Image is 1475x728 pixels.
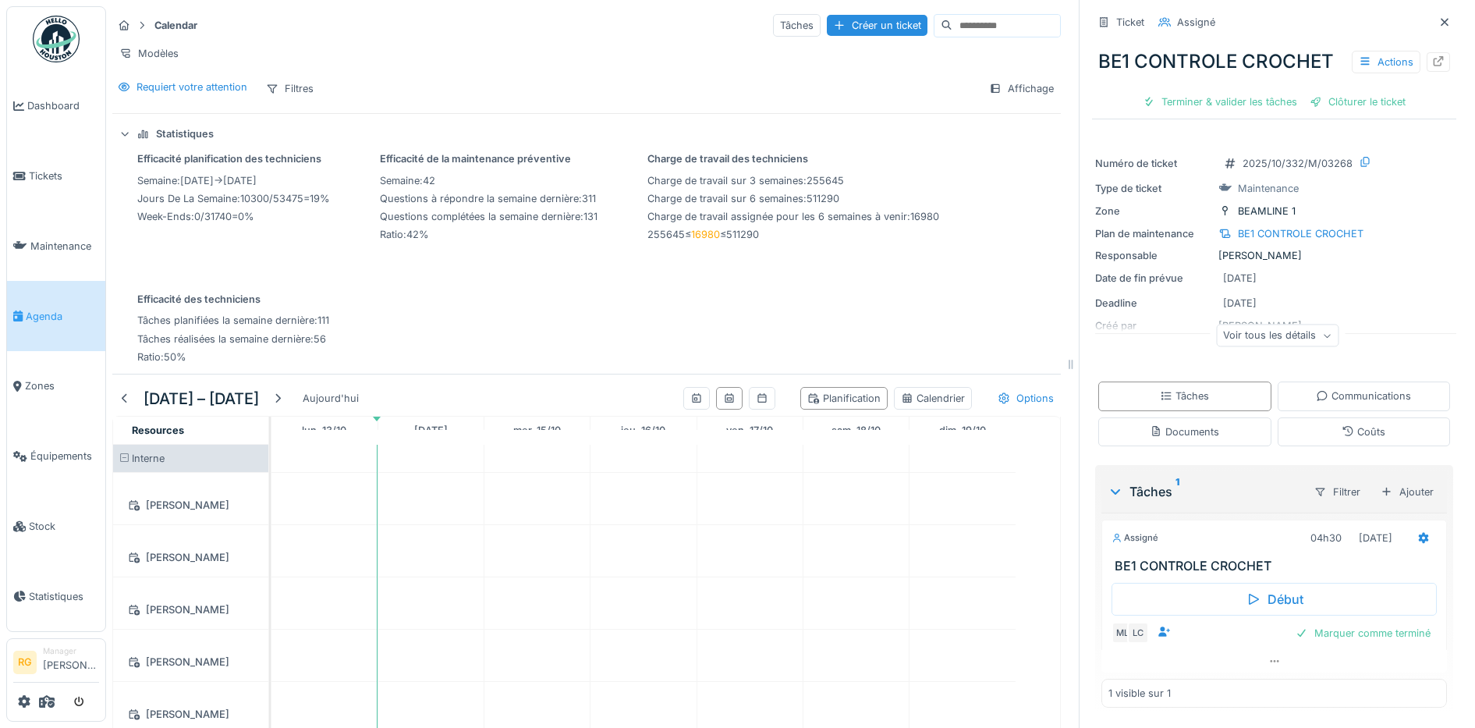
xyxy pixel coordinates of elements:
span: Agenda [26,309,99,324]
div: Assigné [1112,531,1158,545]
div: [PERSON_NAME] [122,548,259,567]
div: Terminer & valider les tâches [1136,91,1303,112]
div: Filtres [259,77,321,100]
div: : 255645 [647,173,939,188]
div: Ajouter [1374,481,1441,503]
span: Interne [132,453,165,464]
div: Responsable [1095,248,1212,263]
div: Assigné [1177,15,1215,30]
div: [PERSON_NAME] [122,600,259,620]
div: : 131 [380,209,597,224]
div: Tâches [1108,482,1301,501]
div: Efficacité des techniciens [137,292,329,307]
a: Maintenance [7,211,105,282]
div: Calendrier [901,391,965,406]
div: Deadline [1095,296,1212,311]
div: [PERSON_NAME] [122,495,259,515]
span: Charge de travail sur 6 semaines [647,193,803,204]
div: BEAMLINE 1 [1238,204,1296,218]
div: Type de ticket [1095,181,1212,196]
h3: BE1 CONTROLE CROCHET [1115,559,1440,574]
div: [DATE] [1223,296,1257,311]
div: Aujourd'hui [296,388,365,409]
a: 17 octobre 2025 [722,420,777,441]
div: Marquer comme terminé [1289,623,1437,644]
div: Planification [807,391,881,406]
div: : 42 [380,173,597,188]
div: 1 visible sur 1 [1108,686,1171,701]
a: Équipements [7,421,105,492]
span: Charge de travail sur 3 semaines [647,175,803,186]
div: Requiert votre attention [137,80,247,94]
a: 15 octobre 2025 [509,420,565,441]
a: Tickets [7,141,105,211]
a: Statistiques [7,561,105,631]
div: [DATE] [1359,531,1392,545]
div: [PERSON_NAME] [122,705,259,724]
img: Badge_color-CXgf-gQk.svg [33,16,80,62]
div: Actions [1352,51,1420,73]
div: Date de fin prévue [1095,271,1212,286]
a: 14 octobre 2025 [410,420,452,441]
div: Zone [1095,204,1212,218]
div: Créer un ticket [827,15,927,36]
span: Équipements [30,449,99,463]
div: Plan de maintenance [1095,226,1212,241]
a: Stock [7,492,105,562]
span: Maintenance [30,239,99,254]
div: 255645 ≤ ≤ 511290 [647,227,939,242]
div: : [DATE] → [DATE] [137,173,330,188]
div: BE1 CONTROLE CROCHET [1238,226,1363,241]
div: : 10300 / 53475 = 19 % [137,191,330,206]
summary: Statistiques [112,120,1061,149]
div: Tâches [1160,389,1209,403]
span: 16980 [691,229,720,240]
div: [PERSON_NAME] [1095,248,1453,263]
div: : 16980 [647,209,939,224]
div: ML [1112,622,1133,644]
span: semaine [380,175,420,186]
div: Voir tous les détails [1216,325,1338,347]
div: 2025/10/332/M/03268 [1243,156,1353,171]
span: Questions complétées la semaine dernière [380,211,580,222]
div: Coûts [1342,424,1385,439]
div: Tâches [773,14,821,37]
h5: [DATE] – [DATE] [144,389,259,408]
a: 19 octobre 2025 [935,420,990,441]
div: [PERSON_NAME] [122,652,259,672]
div: Ticket [1116,15,1144,30]
div: Clôturer le ticket [1303,91,1412,112]
div: Documents [1150,424,1219,439]
span: jours de la semaine [137,193,237,204]
div: Statistiques [156,126,214,141]
div: [DATE] [1223,271,1257,286]
span: week-ends [137,211,191,222]
div: Début [1112,583,1437,616]
div: : 111 [137,313,329,328]
span: Tâches planifiées la semaine dernière [137,314,314,326]
div: Options [991,387,1061,410]
div: BE1 CONTROLE CROCHET [1092,41,1456,82]
a: Agenda [7,281,105,351]
span: Resources [132,424,184,436]
div: : 311 [380,191,597,206]
span: Tickets [29,169,99,183]
span: Statistiques [29,589,99,604]
div: Maintenance [1238,181,1299,196]
li: [PERSON_NAME] [43,645,99,679]
strong: Calendar [148,18,204,33]
div: Efficacité planification des techniciens [137,151,330,166]
div: : 511290 [647,191,939,206]
span: Tâches réalisées la semaine dernière [137,333,310,345]
span: semaine [137,175,177,186]
div: Efficacité de la maintenance préventive [380,151,597,166]
div: Communications [1316,389,1411,403]
div: : 50 % [137,350,329,364]
span: Zones [25,378,99,393]
span: Ratio [137,351,161,363]
div: : 0 / 31740 = 0 % [137,209,330,224]
span: Questions à répondre la semaine dernière [380,193,579,204]
div: Numéro de ticket [1095,156,1212,171]
span: Charge de travail assignée pour les 6 semaines à venir [647,211,907,222]
a: Zones [7,351,105,421]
